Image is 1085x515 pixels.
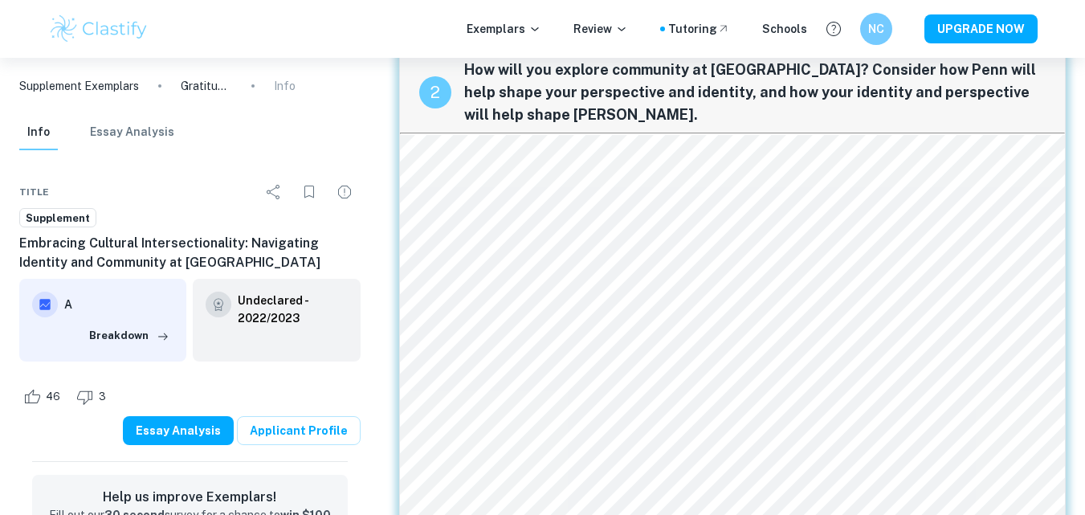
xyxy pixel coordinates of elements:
[37,389,69,405] span: 46
[237,416,361,445] a: Applicant Profile
[573,20,628,38] p: Review
[820,15,847,43] button: Help and Feedback
[19,234,361,272] h6: Embracing Cultural Intersectionality: Navigating Identity and Community at [GEOGRAPHIC_DATA]
[293,176,325,208] div: Bookmark
[19,384,69,410] div: Like
[762,20,807,38] a: Schools
[328,176,361,208] div: Report issue
[48,13,150,45] img: Clastify logo
[867,20,885,38] h6: NC
[668,20,730,38] a: Tutoring
[64,296,173,313] h6: A
[90,389,115,405] span: 3
[20,210,96,227] span: Supplement
[258,176,290,208] div: Share
[45,488,335,507] h6: Help us improve Exemplars!
[467,20,541,38] p: Exemplars
[90,115,174,150] button: Essay Analysis
[19,77,139,95] a: Supplement Exemplars
[464,59,1046,126] span: How will you explore community at [GEOGRAPHIC_DATA]? Consider how Penn will help shape your persp...
[274,77,296,95] p: Info
[72,384,115,410] div: Dislike
[181,77,232,95] p: Gratitude for a Mentor and Friend
[85,324,173,348] button: Breakdown
[419,76,451,108] div: recipe
[19,185,49,199] span: Title
[19,208,96,228] a: Supplement
[19,115,58,150] button: Info
[924,14,1038,43] button: UPGRADE NOW
[123,416,234,445] button: Essay Analysis
[860,13,892,45] button: NC
[238,292,347,327] a: Undeclared - 2022/2023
